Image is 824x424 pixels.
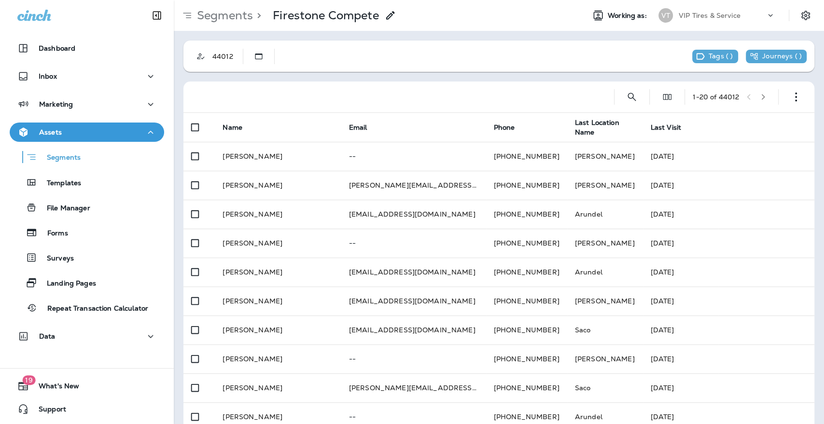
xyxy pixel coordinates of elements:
[693,93,739,101] div: 1 - 20 of 44012
[679,12,740,19] p: VIP Tires & Service
[38,304,148,314] p: Repeat Transaction Calculator
[692,50,738,63] div: This segment has no tags
[643,344,814,373] td: [DATE]
[341,258,486,287] td: [EMAIL_ADDRESS][DOMAIN_NAME]
[143,6,170,25] button: Collapse Sidebar
[657,87,677,107] button: Edit Fields
[215,171,341,200] td: [PERSON_NAME]
[10,376,164,396] button: 19What's New
[37,204,90,213] p: File Manager
[349,123,367,132] span: Email
[762,52,802,61] p: Journeys ( )
[10,95,164,114] button: Marketing
[215,287,341,315] td: [PERSON_NAME]
[486,200,567,229] td: [PHONE_NUMBER]
[10,197,164,218] button: File Manager
[651,123,681,132] span: Last Visit
[658,8,673,23] div: VT
[486,258,567,287] td: [PHONE_NUMBER]
[38,229,68,238] p: Forms
[215,258,341,287] td: [PERSON_NAME]
[215,142,341,171] td: [PERSON_NAME]
[215,229,341,258] td: [PERSON_NAME]
[643,373,814,402] td: [DATE]
[575,118,619,137] span: Last Location Name
[273,8,378,23] p: Firestone Compete
[37,254,74,263] p: Surveys
[39,100,73,108] p: Marketing
[37,279,96,288] p: Landing Pages
[567,315,643,344] td: Saco
[253,8,261,23] p: >
[22,375,35,385] span: 19
[215,344,341,373] td: [PERSON_NAME]
[622,87,642,107] button: Search Segments
[10,327,164,346] button: Data
[215,373,341,402] td: [PERSON_NAME]
[39,128,62,136] p: Assets
[349,152,478,160] p: --
[10,39,164,58] button: Dashboard
[643,315,814,344] td: [DATE]
[567,373,643,402] td: Saco
[10,399,164,419] button: Support
[37,153,81,163] p: Segments
[746,50,807,63] div: This segment is not used in any journeys
[567,258,643,287] td: Arundel
[486,315,567,344] td: [PHONE_NUMBER]
[643,258,814,287] td: [DATE]
[494,123,515,132] span: Phone
[10,247,164,268] button: Surveys
[249,47,268,66] button: Static
[341,373,486,402] td: [PERSON_NAME][EMAIL_ADDRESS][PERSON_NAME][DOMAIN_NAME]
[567,171,643,200] td: [PERSON_NAME]
[643,142,814,171] td: [DATE]
[567,229,643,258] td: [PERSON_NAME]
[341,315,486,344] td: [EMAIL_ADDRESS][DOMAIN_NAME]
[10,172,164,192] button: Templates
[349,239,478,247] p: --
[215,315,341,344] td: [PERSON_NAME]
[10,67,164,86] button: Inbox
[486,287,567,315] td: [PHONE_NUMBER]
[797,7,814,24] button: Settings
[223,123,242,132] span: Name
[486,344,567,373] td: [PHONE_NUMBER]
[567,142,643,171] td: [PERSON_NAME]
[486,373,567,402] td: [PHONE_NUMBER]
[643,287,814,315] td: [DATE]
[709,52,733,61] p: Tags ( )
[10,222,164,243] button: Forms
[341,171,486,200] td: [PERSON_NAME][EMAIL_ADDRESS][DOMAIN_NAME]
[39,44,75,52] p: Dashboard
[39,332,56,340] p: Data
[193,8,253,23] p: Segments
[10,123,164,142] button: Assets
[643,171,814,200] td: [DATE]
[349,355,478,363] p: --
[349,413,478,421] p: --
[486,171,567,200] td: [PHONE_NUMBER]
[608,12,649,20] span: Working as:
[486,142,567,171] td: [PHONE_NUMBER]
[643,229,814,258] td: [DATE]
[29,405,66,417] span: Support
[486,229,567,258] td: [PHONE_NUMBER]
[10,273,164,293] button: Landing Pages
[341,200,486,229] td: [EMAIL_ADDRESS][DOMAIN_NAME]
[341,287,486,315] td: [EMAIL_ADDRESS][DOMAIN_NAME]
[567,200,643,229] td: Arundel
[29,382,79,394] span: What's New
[643,200,814,229] td: [DATE]
[10,298,164,318] button: Repeat Transaction Calculator
[191,47,210,66] button: Customer Only
[10,147,164,167] button: Segments
[39,72,57,80] p: Inbox
[215,200,341,229] td: [PERSON_NAME]
[210,53,243,60] div: 44012
[37,179,81,188] p: Templates
[567,344,643,373] td: [PERSON_NAME]
[567,287,643,315] td: [PERSON_NAME]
